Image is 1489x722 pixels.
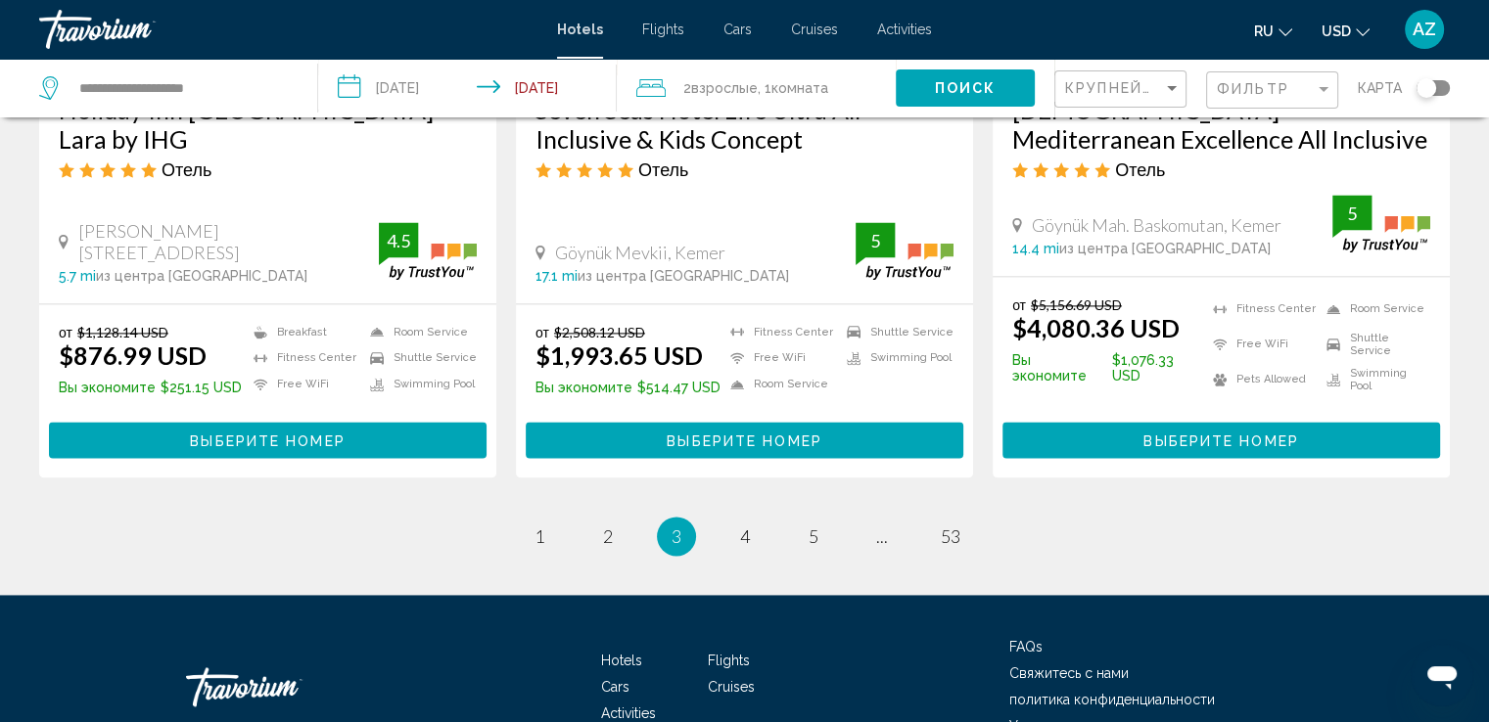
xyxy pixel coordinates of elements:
li: Room Service [360,324,477,340]
span: Cars [601,679,629,695]
span: Выберите номер [667,432,821,448]
li: Fitness Center [1203,296,1317,322]
a: Travorium [186,657,382,716]
span: ru [1254,23,1274,39]
del: $2,508.12 USD [554,324,645,340]
a: Cruises [791,22,838,37]
span: из центра [GEOGRAPHIC_DATA] [96,268,307,284]
span: 3 [672,525,681,547]
a: Hotels [601,653,642,668]
li: Free WiFi [244,376,360,392]
button: User Menu [1399,9,1450,50]
button: Change language [1254,17,1292,45]
ins: $1,993.65 USD [535,340,703,370]
li: Fitness Center [244,350,360,367]
button: Поиск [896,69,1035,106]
span: из центра [GEOGRAPHIC_DATA] [578,268,789,284]
li: Free WiFi [1203,332,1317,357]
img: trustyou-badge.svg [1332,195,1430,252]
span: Flights [642,22,684,37]
span: 5.7 mi [59,268,96,284]
a: Activities [601,705,656,721]
button: Toggle map [1402,79,1450,97]
a: политика конфиденциальности [1009,692,1215,707]
a: Activities [877,22,932,37]
div: 4.5 [379,229,418,252]
li: Swimming Pool [1317,367,1430,392]
ins: $876.99 USD [59,340,207,370]
span: 53 [941,525,960,547]
span: ... [876,525,888,547]
button: Filter [1206,70,1338,111]
span: Flights [708,653,750,668]
div: 5 [856,229,895,252]
span: Выберите номер [1143,432,1298,448]
div: 5 star Hotel [1012,158,1430,180]
div: 5 star Hotel [59,158,477,180]
span: от [1012,296,1026,313]
span: AZ [1413,20,1436,39]
span: Отель [1115,158,1165,180]
button: Выберите номер [1002,422,1440,458]
span: Свяжитесь с нами [1009,665,1129,681]
span: , 1 [758,74,828,102]
button: Check-in date: Aug 31, 2025 Check-out date: Sep 6, 2025 [318,59,617,117]
li: Room Service [1317,296,1430,322]
span: от [535,324,549,340]
span: из центра [GEOGRAPHIC_DATA] [1059,241,1271,256]
span: от [59,324,72,340]
div: 5 star Hotel [535,158,954,180]
a: [DEMOGRAPHIC_DATA] Mediterranean Excellence All Inclusive [1012,95,1430,154]
span: 2 [683,74,758,102]
a: Выберите номер [49,427,487,448]
span: FAQs [1009,639,1043,654]
button: Выберите номер [49,422,487,458]
iframe: Кнопка запуска окна обмена сообщениями [1411,644,1473,706]
button: Выберите номер [526,422,963,458]
span: Фильтр [1217,81,1289,97]
li: Shuttle Service [1317,332,1430,357]
span: 4 [740,525,750,547]
a: Holiday Inn [GEOGRAPHIC_DATA] Lara by IHG [59,95,477,154]
ins: $4,080.36 USD [1012,313,1180,342]
del: $5,156.69 USD [1031,296,1122,313]
span: 1 [535,525,544,547]
a: Cars [723,22,752,37]
p: $251.15 USD [59,380,242,395]
li: Swimming Pool [837,350,954,367]
li: Fitness Center [721,324,837,340]
li: Shuttle Service [837,324,954,340]
span: USD [1322,23,1351,39]
button: Travelers: 2 adults, 0 children [617,59,896,117]
a: Cruises [708,679,755,695]
span: карта [1358,74,1402,102]
del: $1,128.14 USD [77,324,168,340]
span: Крупнейшие сбережения [1065,80,1299,96]
span: Взрослые [691,80,758,96]
li: Swimming Pool [360,376,477,392]
span: Выберите номер [190,432,345,448]
li: Room Service [721,376,837,392]
a: Seven Seas Hotel Life Ultra All Inclusive & Kids Concept [535,95,954,154]
a: Travorium [39,10,537,49]
span: Göynük Mevkii, Kemer [555,242,725,263]
span: Отель [638,158,688,180]
a: Выберите номер [1002,427,1440,448]
span: Вы экономите [59,380,156,395]
span: 5 [809,525,818,547]
img: trustyou-badge.svg [856,222,954,280]
span: Göynük Mah. Baskomutan, Kemer [1032,214,1281,236]
span: Комната [771,80,828,96]
li: Pets Allowed [1203,367,1317,392]
a: Hotels [557,22,603,37]
p: $514.47 USD [535,380,721,395]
